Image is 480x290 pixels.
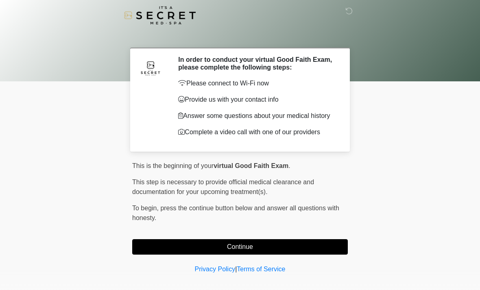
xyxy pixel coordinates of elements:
span: press the continue button below and answer all questions with honesty. [132,205,339,221]
h1: ‎ ‎ [126,29,354,44]
a: | [235,266,237,273]
span: . [288,162,290,169]
p: Provide us with your contact info [178,95,336,105]
img: Agent Avatar [138,56,163,80]
span: This is the beginning of your [132,162,214,169]
strong: virtual Good Faith Exam [214,162,288,169]
a: Privacy Policy [195,266,236,273]
button: Continue [132,239,348,255]
h2: In order to conduct your virtual Good Faith Exam, please complete the following steps: [178,56,336,71]
span: This step is necessary to provide official medical clearance and documentation for your upcoming ... [132,179,314,195]
img: It's A Secret Med Spa Logo [124,6,196,24]
p: Answer some questions about your medical history [178,111,336,121]
span: To begin, [132,205,160,212]
p: Complete a video call with one of our providers [178,127,336,137]
a: Terms of Service [237,266,285,273]
p: Please connect to Wi-Fi now [178,78,336,88]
